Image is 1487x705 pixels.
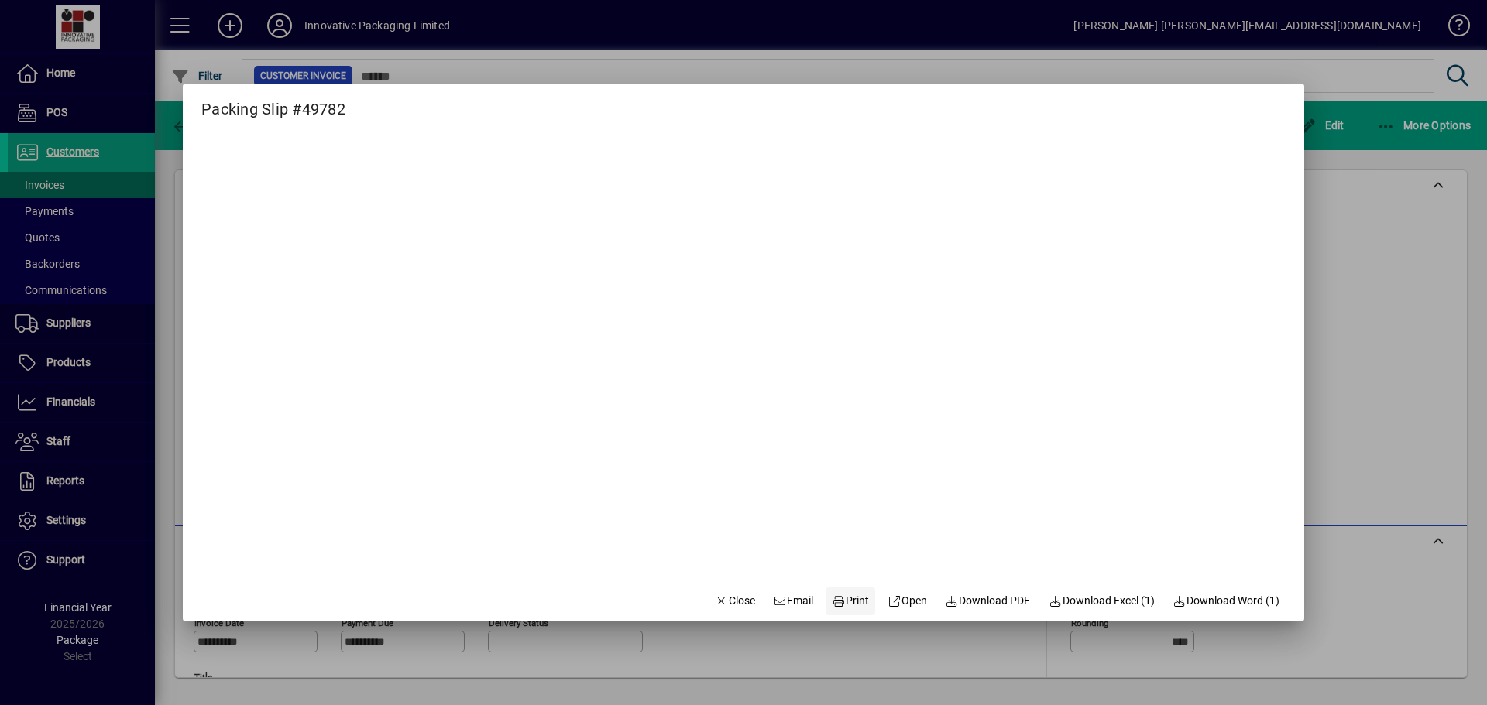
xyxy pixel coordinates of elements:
[832,593,869,609] span: Print
[183,84,364,121] h2: Packing Slip #49782
[939,587,1037,615] a: Download PDF
[768,587,820,615] button: Email
[826,587,875,615] button: Print
[1173,593,1280,609] span: Download Word (1)
[888,593,927,609] span: Open
[774,593,814,609] span: Email
[946,593,1031,609] span: Download PDF
[1049,593,1155,609] span: Download Excel (1)
[1167,587,1286,615] button: Download Word (1)
[715,593,755,609] span: Close
[709,587,761,615] button: Close
[1042,587,1161,615] button: Download Excel (1)
[881,587,933,615] a: Open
